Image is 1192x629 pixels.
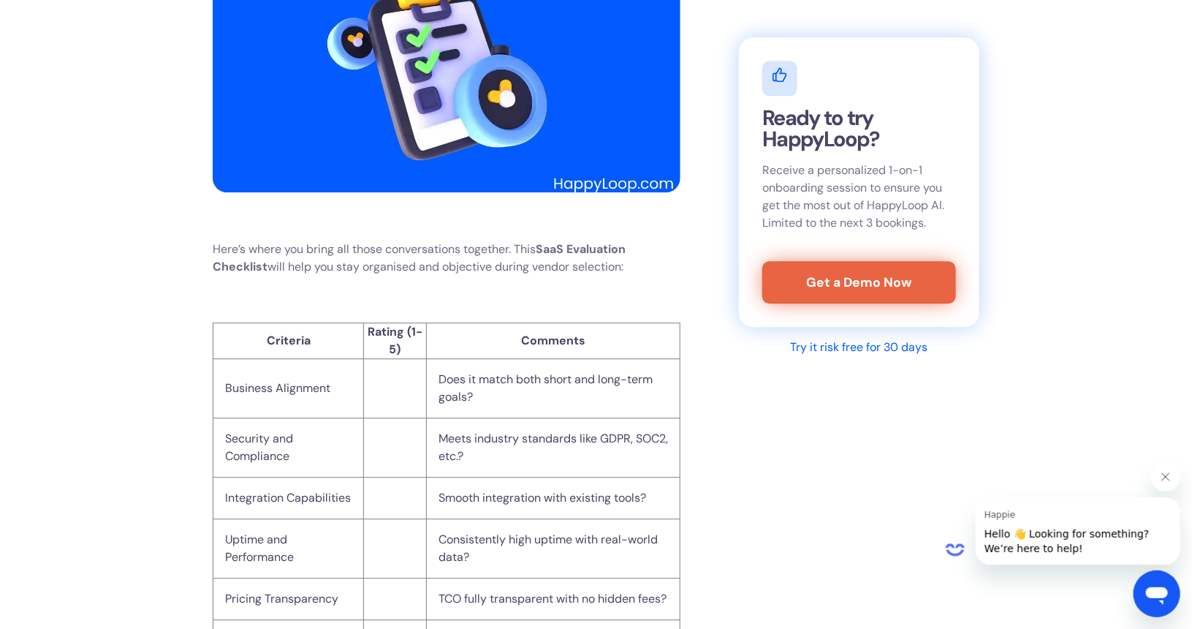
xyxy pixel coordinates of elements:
td: Uptime and Performance [213,519,364,579]
th: Comments [427,323,680,359]
td: Consistently high uptime with real-world data? [427,519,680,579]
div: Happie says "Hello 👋 Looking for something? We’re here to help!". Open messaging window to contin... [941,462,1180,565]
iframe: no content [941,535,970,565]
iframe: Close message from Happie [1151,462,1180,491]
a: Get a Demo Now [762,261,955,304]
td: Business Alignment [213,359,364,418]
td: Pricing Transparency [213,579,364,620]
p: Here’s where you bring all those conversations together. This will help you stay organised and ob... [213,241,680,276]
td: Smooth integration with existing tools? [427,478,680,519]
td: TCO fully transparent with no hidden fees? [427,579,680,620]
h2: Ready to try HappyLoop? [762,108,955,151]
th: Criteria [213,323,364,359]
td: Does it match both short and long-term goals? [427,359,680,418]
div: Try it risk free for 30 days [791,339,928,357]
td: Meets industry standards like GDPR, SOC2, etc.? [427,418,680,478]
iframe: Button to launch messaging window [1134,570,1180,617]
th: Rating (1-5) [364,323,427,359]
td: Integration Capabilities [213,478,364,519]
p: ‍ [213,211,680,229]
td: Security and Compliance [213,418,364,478]
iframe: Message from Happie [976,497,1180,565]
p: Receive a personalized 1-on-1 onboarding session to ensure you get the most out of HappyLoop AI. ... [762,162,955,232]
